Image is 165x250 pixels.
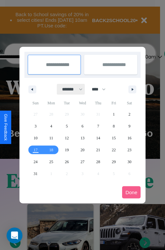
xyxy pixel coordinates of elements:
[34,168,38,180] span: 31
[28,98,43,108] span: Sun
[90,144,106,156] button: 21
[28,132,43,144] button: 10
[34,156,38,168] span: 24
[65,144,69,156] span: 19
[59,156,75,168] button: 26
[59,98,75,108] span: Tue
[49,132,53,144] span: 11
[112,132,116,144] span: 15
[7,228,22,243] div: Open Intercom Messenger
[90,132,106,144] button: 14
[90,120,106,132] button: 7
[59,132,75,144] button: 12
[112,156,116,168] span: 29
[127,156,131,168] span: 30
[122,144,137,156] button: 23
[75,98,90,108] span: Wed
[128,108,130,120] span: 2
[43,156,59,168] button: 25
[43,98,59,108] span: Mon
[122,186,141,198] button: Done
[122,156,137,168] button: 30
[28,168,43,180] button: 31
[75,120,90,132] button: 6
[122,120,137,132] button: 9
[106,144,121,156] button: 22
[106,132,121,144] button: 15
[66,120,68,132] span: 5
[81,156,84,168] span: 27
[49,144,53,156] span: 18
[65,132,69,144] span: 12
[59,120,75,132] button: 5
[97,120,99,132] span: 7
[75,132,90,144] button: 13
[113,120,115,132] span: 8
[96,144,100,156] span: 21
[28,144,43,156] button: 17
[75,144,90,156] button: 20
[43,120,59,132] button: 4
[90,98,106,108] span: Thu
[3,114,8,141] div: Give Feedback
[81,132,84,144] span: 13
[113,108,115,120] span: 1
[96,156,100,168] span: 28
[34,132,38,144] span: 10
[127,144,131,156] span: 23
[106,120,121,132] button: 8
[75,156,90,168] button: 27
[59,144,75,156] button: 19
[43,144,59,156] button: 18
[34,144,38,156] span: 17
[106,98,121,108] span: Fri
[35,120,37,132] span: 3
[122,132,137,144] button: 16
[43,132,59,144] button: 11
[127,132,131,144] span: 16
[106,156,121,168] button: 29
[65,156,69,168] span: 26
[28,120,43,132] button: 3
[50,120,52,132] span: 4
[96,132,100,144] span: 14
[90,156,106,168] button: 28
[49,156,53,168] span: 25
[128,120,130,132] span: 9
[122,108,137,120] button: 2
[112,144,116,156] span: 22
[28,156,43,168] button: 24
[122,98,137,108] span: Sat
[81,144,84,156] span: 20
[106,108,121,120] button: 1
[82,120,83,132] span: 6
